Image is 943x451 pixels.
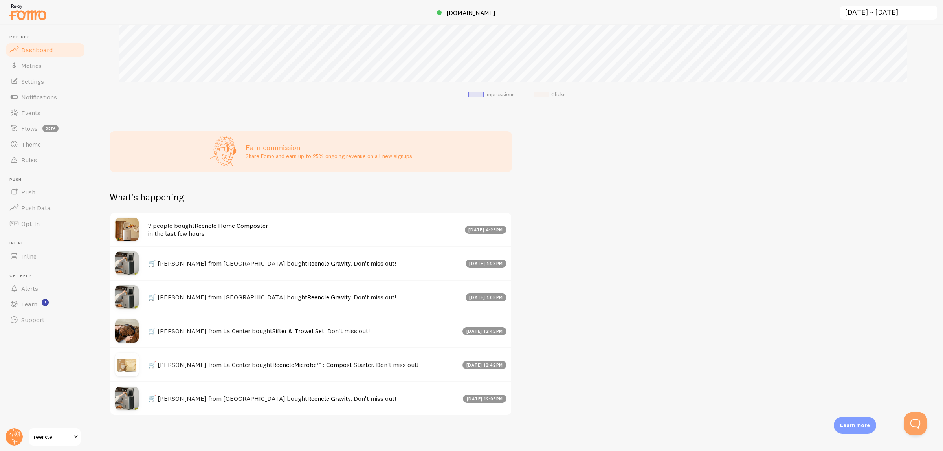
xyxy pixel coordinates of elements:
a: Push [5,184,86,200]
a: Events [5,105,86,121]
span: Notifications [21,93,57,101]
h3: Earn commission [246,143,412,152]
a: Reencle Gravity [307,259,350,267]
span: Push Data [21,204,51,212]
div: [DATE] 12:05pm [463,395,506,403]
span: Push [9,177,86,182]
p: Learn more [840,422,870,429]
span: Support [21,316,44,324]
a: Theme [5,136,86,152]
h4: 🛒 [PERSON_NAME] from [GEOGRAPHIC_DATA] bought . Don't miss out! [148,293,461,301]
span: Alerts [21,284,38,292]
span: Opt-In [21,220,40,227]
span: Theme [21,140,41,148]
h4: 7 people bought in the last few hours [148,222,460,238]
a: Reencle Gravity [307,394,350,402]
a: Sifter & Trowel Set [272,327,324,335]
span: Flows [21,125,38,132]
li: Impressions [468,91,515,98]
h4: 🛒 [PERSON_NAME] from La Center bought . Don't miss out! [148,327,458,335]
a: reencle [28,427,81,446]
div: [DATE] 12:42pm [462,361,506,369]
span: Push [21,188,35,196]
span: Metrics [21,62,42,70]
span: Events [21,109,40,117]
div: [DATE] 1:08pm [466,293,507,301]
a: Alerts [5,280,86,296]
div: [DATE] 1:28pm [466,260,507,268]
a: Reencle Home Composter [194,222,268,229]
a: ReencleMicrobe™ : Compost Starter [272,361,373,368]
iframe: Help Scout Beacon - Open [904,412,927,435]
span: reencle [34,432,71,442]
span: Dashboard [21,46,53,54]
h4: 🛒 [PERSON_NAME] from La Center bought . Don't miss out! [148,361,458,369]
h4: 🛒 [PERSON_NAME] from [GEOGRAPHIC_DATA] bought . Don't miss out! [148,259,461,268]
div: [DATE] 4:23pm [465,226,507,234]
span: Pop-ups [9,35,86,40]
a: Settings [5,73,86,89]
a: Reencle Gravity [307,293,350,301]
p: Share Fomo and earn up to 25% ongoing revenue on all new signups [246,152,412,160]
li: Clicks [534,91,566,98]
span: Inline [21,252,37,260]
span: Settings [21,77,44,85]
span: Learn [21,300,37,308]
a: Inline [5,248,86,264]
a: Rules [5,152,86,168]
a: Opt-In [5,216,86,231]
a: Learn [5,296,86,312]
a: Notifications [5,89,86,105]
a: Push Data [5,200,86,216]
span: Get Help [9,273,86,279]
a: Metrics [5,58,86,73]
span: beta [42,125,59,132]
h4: 🛒 [PERSON_NAME] from [GEOGRAPHIC_DATA] bought . Don't miss out! [148,394,458,403]
a: Flows beta [5,121,86,136]
a: Dashboard [5,42,86,58]
h2: What's happening [110,191,184,203]
div: [DATE] 12:42pm [462,327,506,335]
a: Support [5,312,86,328]
div: Learn more [834,417,876,434]
span: Rules [21,156,37,164]
svg: <p>Watch New Feature Tutorials!</p> [42,299,49,306]
span: Inline [9,241,86,246]
img: fomo-relay-logo-orange.svg [8,2,48,22]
